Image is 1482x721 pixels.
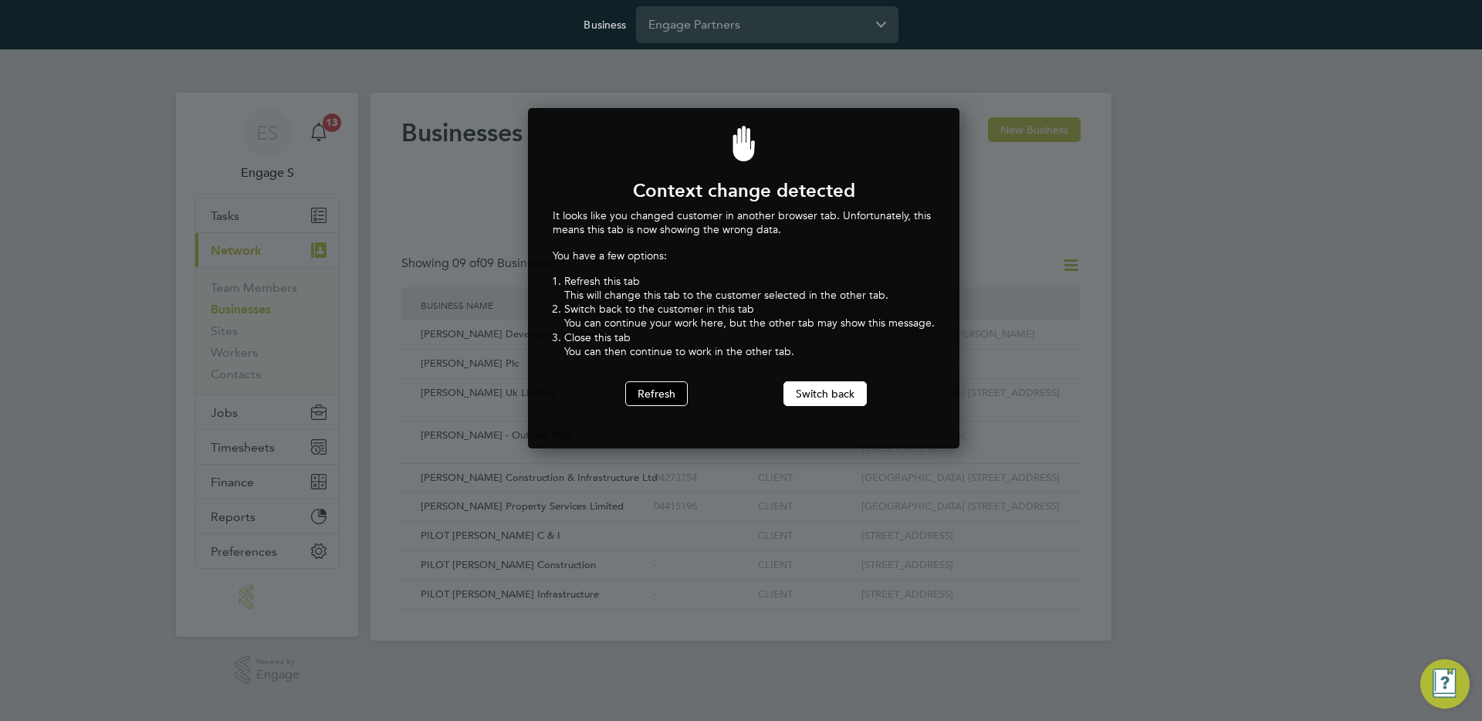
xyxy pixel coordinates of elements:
[625,381,688,406] button: Refresh
[1420,659,1470,709] button: Engage Resource Center
[584,18,626,32] label: Business
[564,302,935,330] li: Switch back to the customer in this tab You can continue your work here, but the other tab may sh...
[553,249,935,262] p: You have a few options:
[564,274,935,302] li: Refresh this tab This will change this tab to the customer selected in the other tab.
[783,381,867,406] button: Switch back
[553,208,935,236] p: It looks like you changed customer in another browser tab. Unfortunately, this means this tab is ...
[564,330,935,358] li: Close this tab You can then continue to work in the other tab.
